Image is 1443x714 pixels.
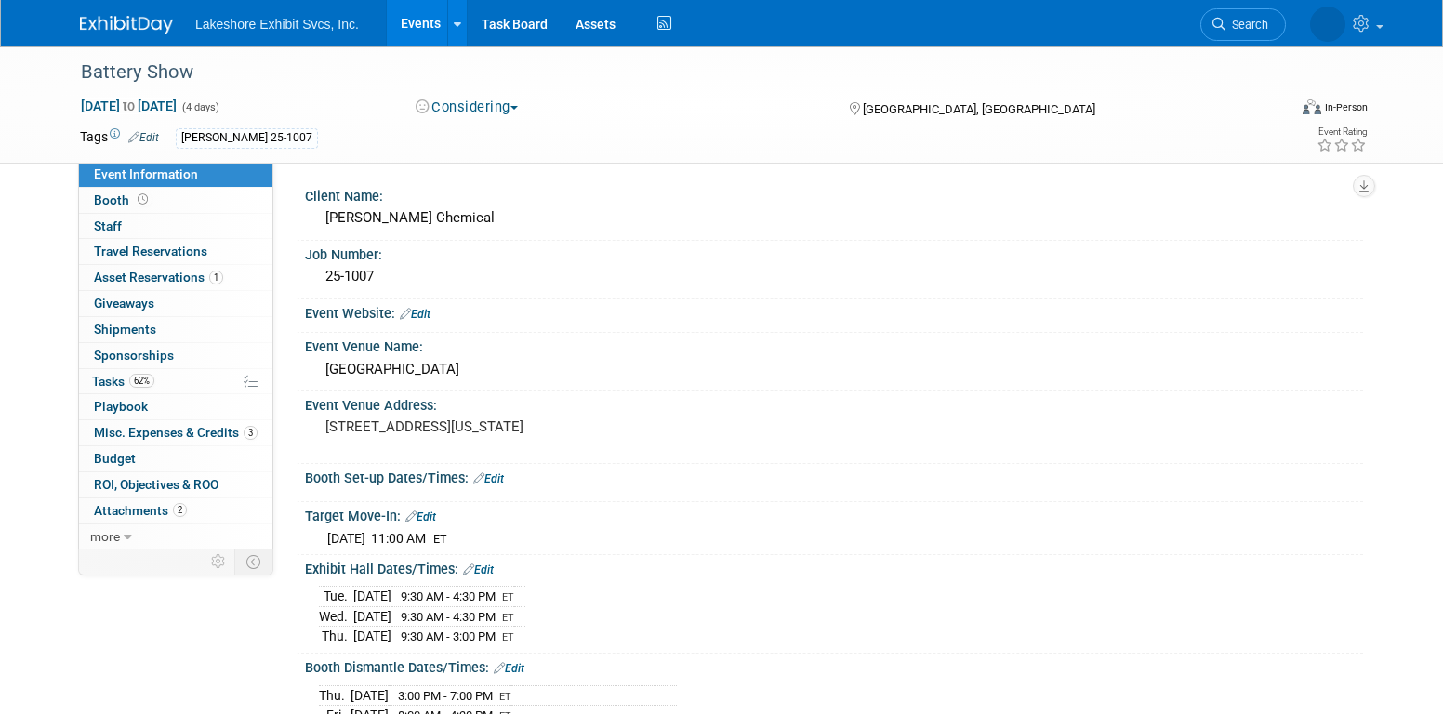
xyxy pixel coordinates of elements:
[494,662,524,675] a: Edit
[401,629,496,643] span: 9:30 AM - 3:00 PM
[173,503,187,517] span: 2
[79,524,272,549] a: more
[305,502,1363,526] div: Target Move-In:
[79,317,272,342] a: Shipments
[79,369,272,394] a: Tasks62%
[502,631,514,643] span: ET
[1324,100,1368,114] div: In-Person
[1310,7,1345,42] img: MICHELLE MOYA
[305,333,1363,356] div: Event Venue Name:
[94,503,187,518] span: Attachments
[180,101,219,113] span: (4 days)
[209,271,223,284] span: 1
[1317,127,1367,137] div: Event Rating
[94,322,156,337] span: Shipments
[80,16,173,34] img: ExhibitDay
[94,348,174,363] span: Sponsorships
[203,549,235,574] td: Personalize Event Tab Strip
[305,391,1363,415] div: Event Venue Address:
[79,394,272,419] a: Playbook
[79,188,272,213] a: Booth
[79,343,272,368] a: Sponsorships
[244,426,258,440] span: 3
[1303,99,1321,114] img: Format-Inperson.png
[502,591,514,603] span: ET
[79,265,272,290] a: Asset Reservations1
[79,214,272,239] a: Staff
[305,555,1363,579] div: Exhibit Hall Dates/Times:
[128,131,159,144] a: Edit
[120,99,138,113] span: to
[863,102,1095,116] span: [GEOGRAPHIC_DATA], [GEOGRAPHIC_DATA]
[79,472,272,497] a: ROI, Objectives & ROO
[473,472,504,485] a: Edit
[319,204,1349,232] div: [PERSON_NAME] Chemical
[94,451,136,466] span: Budget
[305,241,1363,264] div: Job Number:
[129,374,154,388] span: 62%
[353,627,391,646] td: [DATE]
[79,291,272,316] a: Giveaways
[94,192,152,207] span: Booth
[94,270,223,284] span: Asset Reservations
[94,218,122,233] span: Staff
[1200,8,1286,41] a: Search
[499,691,511,703] span: ET
[134,192,152,206] span: Booth not reserved yet
[353,606,391,627] td: [DATE]
[327,531,426,546] span: [DATE] 11:00 AM
[79,446,272,471] a: Budget
[79,420,272,445] a: Misc. Expenses & Credits3
[409,98,525,117] button: Considering
[80,127,159,149] td: Tags
[235,549,273,574] td: Toggle Event Tabs
[79,498,272,523] a: Attachments2
[92,374,154,389] span: Tasks
[401,589,496,603] span: 9:30 AM - 4:30 PM
[502,612,514,624] span: ET
[400,308,430,321] a: Edit
[319,685,351,706] td: Thu.
[319,587,353,607] td: Tue.
[353,587,391,607] td: [DATE]
[1225,18,1268,32] span: Search
[176,128,318,148] div: [PERSON_NAME] 25-1007
[319,606,353,627] td: Wed.
[305,299,1363,324] div: Event Website:
[94,477,218,492] span: ROI, Objectives & ROO
[325,418,725,435] pre: [STREET_ADDRESS][US_STATE]
[80,98,178,114] span: [DATE] [DATE]
[94,425,258,440] span: Misc. Expenses & Credits
[463,563,494,576] a: Edit
[405,510,436,523] a: Edit
[1176,97,1368,125] div: Event Format
[94,166,198,181] span: Event Information
[305,464,1363,488] div: Booth Set-up Dates/Times:
[305,654,1363,678] div: Booth Dismantle Dates/Times:
[94,296,154,311] span: Giveaways
[90,529,120,544] span: more
[319,627,353,646] td: Thu.
[401,610,496,624] span: 9:30 AM - 4:30 PM
[433,532,447,546] span: ET
[94,244,207,258] span: Travel Reservations
[351,685,389,706] td: [DATE]
[74,56,1258,89] div: Battery Show
[79,239,272,264] a: Travel Reservations
[195,17,359,32] span: Lakeshore Exhibit Svcs, Inc.
[319,355,1349,384] div: [GEOGRAPHIC_DATA]
[319,262,1349,291] div: 25-1007
[398,689,493,703] span: 3:00 PM - 7:00 PM
[79,162,272,187] a: Event Information
[305,182,1363,205] div: Client Name:
[94,399,148,414] span: Playbook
